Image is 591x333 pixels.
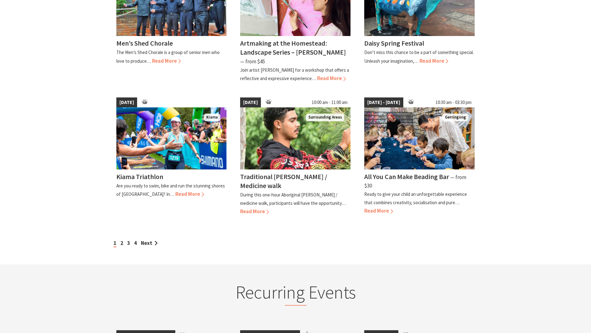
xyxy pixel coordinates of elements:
p: Are you ready to swim, bike and run the stunning shores of [GEOGRAPHIC_DATA]? In… [116,183,225,197]
h4: Artmaking at the Homestead: Landscape Series – [PERSON_NAME] [240,39,346,56]
h2: Recurring Events [174,281,417,306]
span: Surrounding Areas [306,114,344,121]
img: kiamatriathlon [116,107,227,169]
p: The Men’s Shed Chorale is a group of senior men who love to produce… [116,49,220,64]
h4: Kiama Triathlon [116,172,163,181]
span: 10:30 am - 03:30 pm [432,97,475,107]
span: Kiama [204,114,220,121]
h4: Traditional [PERSON_NAME] / Medicine walk [240,172,327,190]
p: Don’t miss this chance to be a part of something special. Unleash your imagination,… [364,49,474,64]
a: 2 [120,240,123,246]
h4: All You Can Make Beading Bar [364,172,449,181]
img: groups family kids adults can all bead at our workshops [364,107,475,169]
a: [DATE] - [DATE] 10:30 am - 03:30 pm groups family kids adults can all bead at our workshops Gerri... [364,97,475,216]
h4: Daisy Spring Festival [364,39,424,47]
h4: Men’s Shed Chorale [116,39,173,47]
p: During this one-hour Aboriginal [PERSON_NAME] / medicine walk, participants will have the opportu... [240,192,346,206]
a: 3 [127,240,130,246]
span: Read More [240,208,269,215]
span: ⁠— from $45 [240,58,265,65]
p: Join artist [PERSON_NAME] for a workshop that offers a reflective and expressive experience… [240,67,349,81]
a: [DATE] kiamatriathlon Kiama Kiama Triathlon Are you ready to swim, bike and run the stunning shor... [116,97,227,216]
span: Read More [152,57,181,64]
span: ⁠— from $30 [364,174,466,189]
span: Read More [317,75,346,82]
a: [DATE] 10:00 am - 11:00 am Surrounding Areas Traditional [PERSON_NAME] / Medicine walk During thi... [240,97,351,216]
a: 4 [134,240,137,246]
a: Next [141,240,158,246]
p: Ready to give your child an unforgettable experience that combines creativity, socialisation and ... [364,191,467,205]
span: [DATE] - [DATE] [364,97,403,107]
span: Read More [364,207,393,214]
span: Gerringong [442,114,468,121]
span: 1 [114,240,116,247]
span: Read More [175,191,204,197]
span: [DATE] [116,97,137,107]
span: 10:00 am - 11:00 am [309,97,351,107]
span: [DATE] [240,97,261,107]
span: Read More [419,57,448,64]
